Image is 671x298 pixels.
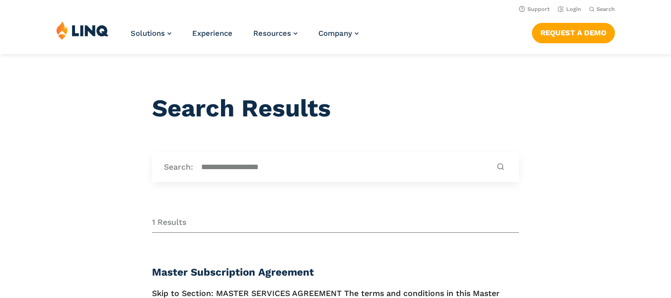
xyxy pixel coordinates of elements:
[589,5,615,13] button: Open Search Bar
[152,266,314,278] a: Master Subscription Agreement
[494,163,507,172] button: Submit Search
[253,29,298,38] a: Resources
[131,29,165,38] span: Solutions
[152,217,519,232] div: 1 Results
[164,162,193,173] label: Search:
[131,21,359,54] nav: Primary Navigation
[532,23,615,43] a: Request a Demo
[152,95,519,122] h1: Search Results
[192,29,232,38] a: Experience
[253,29,291,38] span: Resources
[318,29,359,38] a: Company
[532,21,615,43] nav: Button Navigation
[318,29,352,38] span: Company
[131,29,171,38] a: Solutions
[558,6,581,12] a: Login
[519,6,550,12] a: Support
[56,21,109,40] img: LINQ | K‑12 Software
[596,6,615,12] span: Search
